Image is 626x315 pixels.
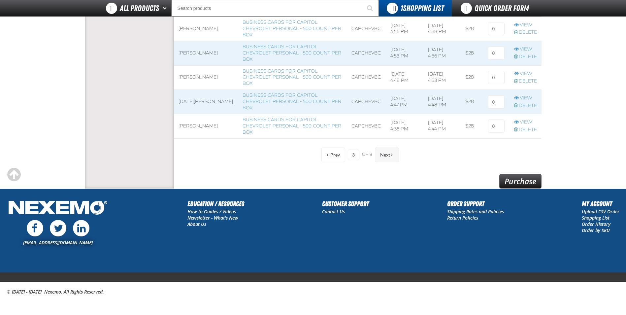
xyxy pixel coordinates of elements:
a: Delete row action [514,54,537,60]
a: Business Cards for Capitol Chevrolet Personal - 500 count per box [243,44,341,62]
a: Order by SKU [582,227,610,233]
input: 0 [488,47,505,60]
a: Return Policies [447,215,478,221]
img: Nexemo Logo [7,199,109,218]
td: [DATE] 4:53 PM [423,65,461,90]
input: 0 [488,120,505,133]
a: Newsletter - What's New [187,215,238,221]
td: [DATE] 4:53 PM [386,41,423,65]
td: [PERSON_NAME] [174,65,238,90]
a: View row action [514,22,537,28]
td: [PERSON_NAME] [174,114,238,138]
td: $28 [461,90,483,114]
td: CapChevBC [347,114,386,138]
input: 0 [488,22,505,35]
td: CapChevBC [347,17,386,41]
span: Previous Page [330,152,340,157]
td: [DATE] 4:44 PM [423,114,461,138]
strong: 1 [400,4,403,13]
a: View row action [514,119,537,125]
span: Shopping List [400,4,444,13]
button: Previous Page [321,148,345,162]
h2: Customer Support [322,199,369,209]
a: View row action [514,95,537,101]
a: Order History [582,221,610,227]
td: CapChevBC [347,65,386,90]
td: [DATE] 4:56 PM [423,41,461,65]
a: View row action [514,46,537,52]
a: Delete row action [514,29,537,36]
td: [DATE] 4:56 PM [386,17,423,41]
span: of 9 [362,152,372,158]
td: [DATE] 4:48 PM [423,90,461,114]
a: Delete row action [514,78,537,85]
td: CapChevBC [347,41,386,65]
td: [PERSON_NAME] [174,17,238,41]
a: How to Guides / Videos [187,208,236,215]
a: Shopping List [582,215,610,221]
a: Shipping Rates and Policies [447,208,504,215]
td: $28 [461,41,483,65]
div: Scroll to the top [7,167,21,182]
button: Next Page [375,148,399,162]
a: Contact Us [322,208,345,215]
td: [PERSON_NAME] [174,41,238,65]
span: All Products [120,2,159,14]
td: CapChevBC [347,90,386,114]
a: Delete row action [514,127,537,133]
span: Next Page [380,152,390,157]
a: [EMAIL_ADDRESS][DOMAIN_NAME] [23,239,93,246]
a: Upload CSV Order [582,208,619,215]
a: About Us [187,221,206,227]
input: 0 [488,95,505,109]
a: Business Cards for Capitol Chevrolet Personal - 500 count per box [243,19,341,38]
input: Current page number [348,150,359,160]
td: [DATE] 4:48 PM [386,65,423,90]
td: [DATE] 4:47 PM [386,90,423,114]
td: [DATE] 4:58 PM [423,17,461,41]
a: Business Cards for Capitol Chevrolet Personal - 500 count per box [243,92,341,111]
input: 0 [488,71,505,84]
td: [DATE] 4:36 PM [386,114,423,138]
h2: Education / Resources [187,199,244,209]
a: View row action [514,71,537,77]
a: Delete row action [514,103,537,109]
h2: My Account [582,199,619,209]
a: Business Cards for Capitol Chevrolet Personal - 500 count per box [243,68,341,87]
td: $28 [461,114,483,138]
a: Business Cards for Capitol Chevrolet Personal - 500 count per box [243,117,341,135]
td: $28 [461,17,483,41]
td: $28 [461,65,483,90]
h2: Order Support [447,199,504,209]
td: [DATE][PERSON_NAME] [174,90,238,114]
a: Purchase [499,174,542,189]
